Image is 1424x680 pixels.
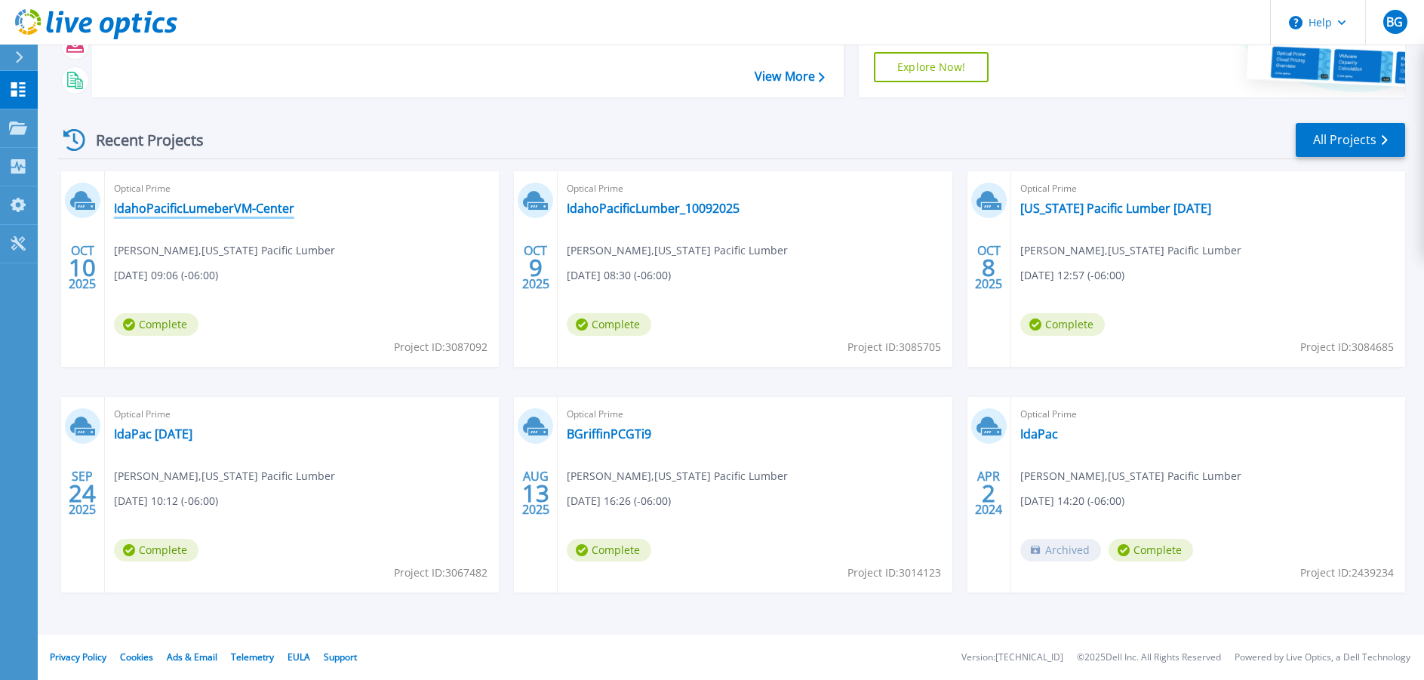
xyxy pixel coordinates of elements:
[1386,16,1403,28] span: BG
[874,52,989,82] a: Explore Now!
[567,468,788,485] span: [PERSON_NAME] , [US_STATE] Pacific Lumber
[114,539,198,562] span: Complete
[974,466,1003,521] div: APR 2024
[982,261,995,274] span: 8
[567,180,943,197] span: Optical Prime
[1020,468,1241,485] span: [PERSON_NAME] , [US_STATE] Pacific Lumber
[1109,539,1193,562] span: Complete
[522,487,549,500] span: 13
[847,339,941,355] span: Project ID: 3085705
[114,406,490,423] span: Optical Prime
[567,406,943,423] span: Optical Prime
[961,653,1063,663] li: Version: [TECHNICAL_ID]
[1020,493,1124,509] span: [DATE] 14:20 (-06:00)
[69,487,96,500] span: 24
[324,651,357,663] a: Support
[69,261,96,274] span: 10
[1020,539,1101,562] span: Archived
[1020,406,1396,423] span: Optical Prime
[58,122,224,158] div: Recent Projects
[567,313,651,336] span: Complete
[114,426,192,442] a: IdaPac [DATE]
[974,240,1003,295] div: OCT 2025
[288,651,310,663] a: EULA
[114,313,198,336] span: Complete
[982,487,995,500] span: 2
[114,468,335,485] span: [PERSON_NAME] , [US_STATE] Pacific Lumber
[50,651,106,663] a: Privacy Policy
[394,565,487,581] span: Project ID: 3067482
[394,339,487,355] span: Project ID: 3087092
[1020,426,1058,442] a: IdaPac
[114,493,218,509] span: [DATE] 10:12 (-06:00)
[567,201,740,216] a: IdahoPacificLumber_10092025
[1020,201,1211,216] a: [US_STATE] Pacific Lumber [DATE]
[1077,653,1221,663] li: © 2025 Dell Inc. All Rights Reserved
[114,180,490,197] span: Optical Prime
[1020,180,1396,197] span: Optical Prime
[1020,242,1241,259] span: [PERSON_NAME] , [US_STATE] Pacific Lumber
[755,69,825,84] a: View More
[1300,339,1394,355] span: Project ID: 3084685
[114,267,218,284] span: [DATE] 09:06 (-06:00)
[1020,267,1124,284] span: [DATE] 12:57 (-06:00)
[1020,313,1105,336] span: Complete
[68,240,97,295] div: OCT 2025
[167,651,217,663] a: Ads & Email
[567,539,651,562] span: Complete
[114,242,335,259] span: [PERSON_NAME] , [US_STATE] Pacific Lumber
[120,651,153,663] a: Cookies
[521,240,550,295] div: OCT 2025
[68,466,97,521] div: SEP 2025
[521,466,550,521] div: AUG 2025
[567,267,671,284] span: [DATE] 08:30 (-06:00)
[114,201,294,216] a: IdahoPacificLumeberVM-Center
[847,565,941,581] span: Project ID: 3014123
[231,651,274,663] a: Telemetry
[529,261,543,274] span: 9
[567,242,788,259] span: [PERSON_NAME] , [US_STATE] Pacific Lumber
[567,493,671,509] span: [DATE] 16:26 (-06:00)
[1300,565,1394,581] span: Project ID: 2439234
[1235,653,1410,663] li: Powered by Live Optics, a Dell Technology
[567,426,651,442] a: BGriffinPCGTi9
[1296,123,1405,157] a: All Projects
